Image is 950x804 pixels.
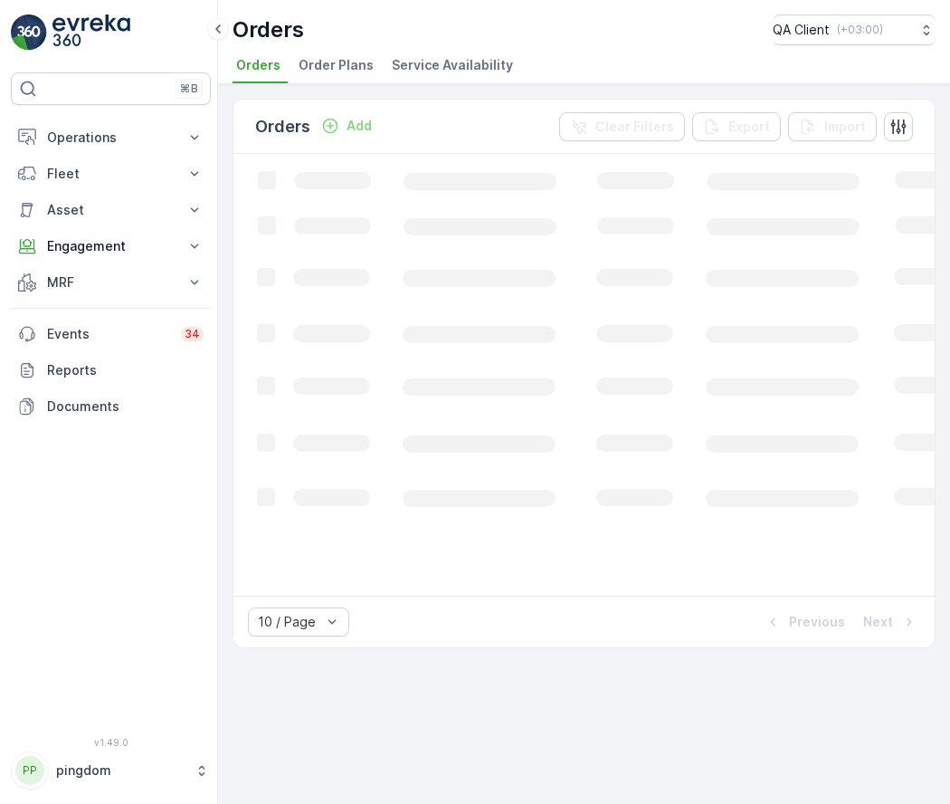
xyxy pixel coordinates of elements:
[47,165,175,183] p: Fleet
[56,761,185,780] p: pingdom
[180,81,198,96] p: ⌘B
[11,120,211,156] button: Operations
[255,114,310,139] p: Orders
[11,14,47,51] img: logo
[11,316,211,352] a: Events34
[11,388,211,425] a: Documents
[47,325,170,343] p: Events
[789,613,845,631] p: Previous
[47,129,175,147] p: Operations
[773,14,936,45] button: QA Client(+03:00)
[11,156,211,192] button: Fleet
[788,112,877,141] button: Import
[185,327,200,341] p: 34
[559,112,685,141] button: Clear Filters
[692,112,781,141] button: Export
[728,118,770,136] p: Export
[11,264,211,301] button: MRF
[11,192,211,228] button: Asset
[837,23,883,37] p: ( +03:00 )
[11,352,211,388] a: Reports
[762,611,847,633] button: Previous
[52,14,130,51] img: logo_light-DOdMpM7g.png
[11,751,211,790] button: PPpingdom
[347,117,372,135] p: Add
[47,237,175,255] p: Engagement
[392,56,513,74] span: Service Availability
[47,361,204,379] p: Reports
[47,273,175,292] p: MRF
[236,56,280,74] span: Orders
[233,15,304,44] p: Orders
[47,397,204,416] p: Documents
[773,21,830,39] p: QA Client
[861,611,920,633] button: Next
[314,115,379,137] button: Add
[595,118,674,136] p: Clear Filters
[824,118,866,136] p: Import
[863,613,893,631] p: Next
[15,756,44,785] div: PP
[299,56,374,74] span: Order Plans
[47,201,175,219] p: Asset
[11,737,211,748] span: v 1.49.0
[11,228,211,264] button: Engagement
